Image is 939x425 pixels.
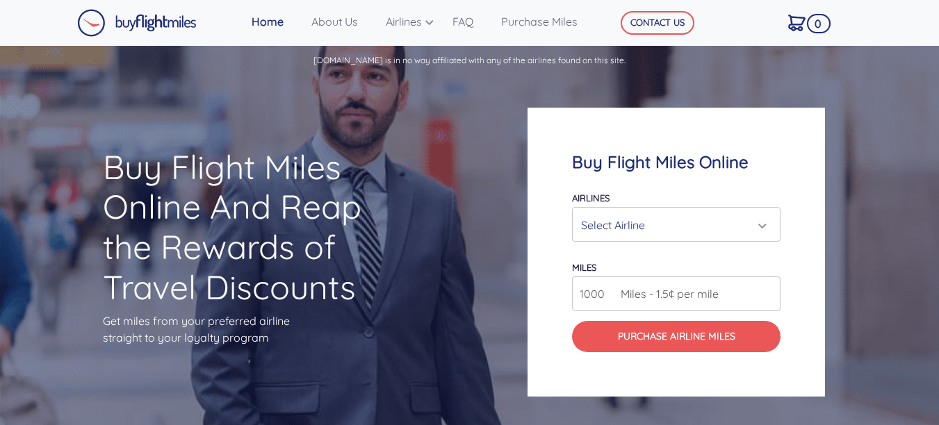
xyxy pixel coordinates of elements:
a: Airlines [380,8,447,35]
span: 0 [807,14,831,33]
button: Select Airline [572,207,781,242]
a: Purchase Miles [496,8,600,35]
p: Get miles from your preferred airline straight to your loyalty program [103,312,411,346]
h1: Buy Flight Miles Online And Reap the Rewards of Travel Discounts [103,147,411,307]
label: miles [572,262,596,273]
div: Select Airline [581,212,763,238]
button: Purchase Airline Miles [572,321,781,352]
label: Airlines [572,192,610,203]
img: Cart [788,15,806,31]
a: FAQ [447,8,496,35]
img: Buy Flight Miles Logo [77,9,197,37]
h4: Buy Flight Miles Online [572,152,781,172]
a: About Us [306,8,380,35]
a: 0 [783,8,825,37]
a: Buy Flight Miles Logo [77,6,197,40]
span: Miles - 1.5¢ per mile [614,285,719,302]
button: CONTACT US [621,11,694,35]
a: Home [246,8,306,35]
